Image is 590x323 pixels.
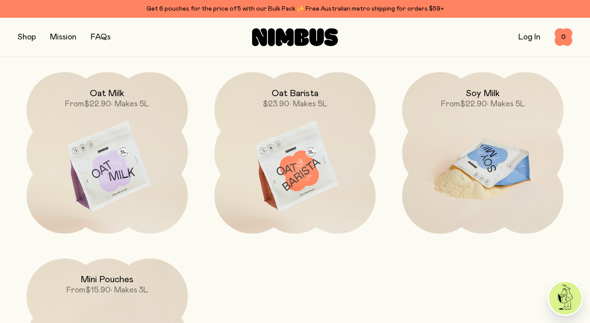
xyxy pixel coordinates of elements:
[50,33,77,41] a: Mission
[85,286,111,294] span: $15.90
[402,72,563,234] a: Soy MilkFrom$22.90• Makes 5L
[460,100,487,108] span: $22.90
[111,100,149,108] span: • Makes 5L
[263,100,289,108] span: $23.90
[18,4,572,14] div: Get 6 pouches for the price of 5 with our Bulk Pack ✨ Free Australian metro shipping for orders $59+
[555,28,572,46] button: 0
[441,100,460,108] span: From
[80,274,134,285] h2: Mini Pouches
[215,72,376,234] a: Oat Barista$23.90• Makes 5L
[66,286,85,294] span: From
[466,88,500,99] h2: Soy Milk
[91,33,111,41] a: FAQs
[27,72,188,234] a: Oat MilkFrom$22.90• Makes 5L
[518,33,540,41] a: Log In
[90,88,124,99] h2: Oat Milk
[549,282,582,315] img: agent
[487,100,525,108] span: • Makes 5L
[272,88,318,99] h2: Oat Barista
[111,286,148,294] span: • Makes 3L
[84,100,111,108] span: $22.90
[65,100,84,108] span: From
[289,100,327,108] span: • Makes 5L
